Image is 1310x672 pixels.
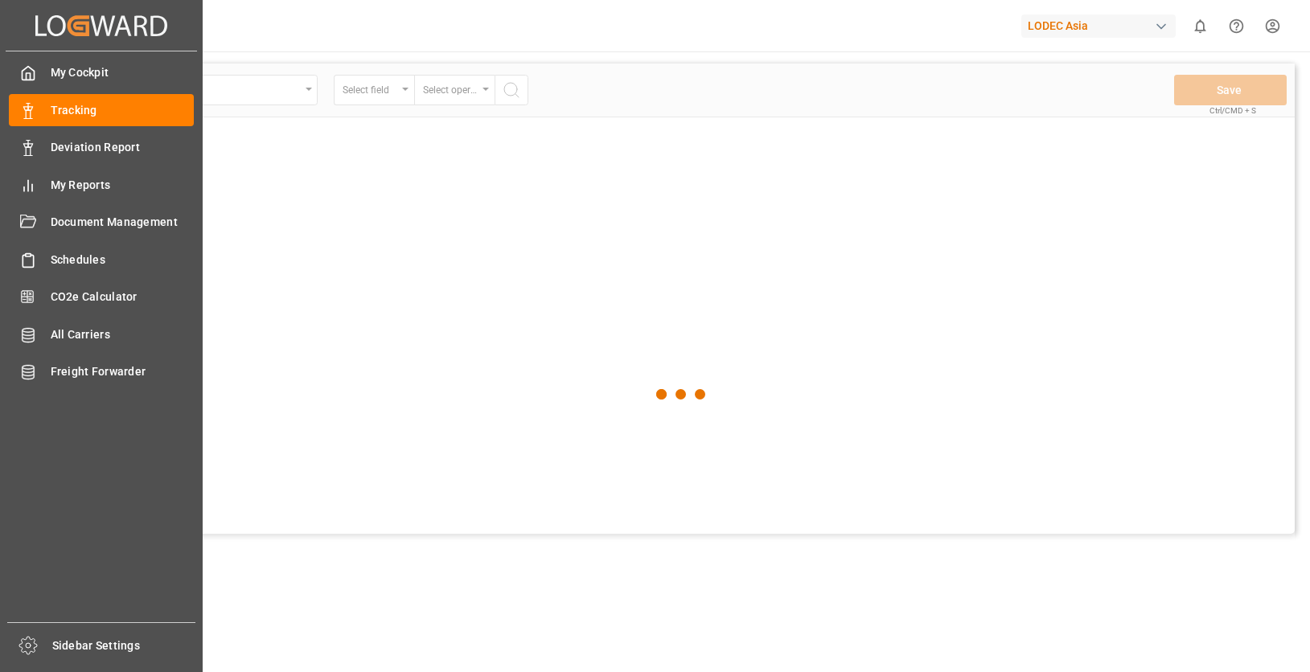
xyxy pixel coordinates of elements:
a: My Cockpit [9,57,194,88]
span: Schedules [51,252,195,268]
a: Schedules [9,244,194,275]
a: My Reports [9,169,194,200]
span: Deviation Report [51,139,195,156]
div: LODEC Asia [1021,14,1176,38]
span: All Carriers [51,326,195,343]
a: CO2e Calculator [9,281,194,313]
a: Document Management [9,207,194,238]
span: Document Management [51,214,195,231]
button: LODEC Asia [1021,10,1182,41]
span: CO2e Calculator [51,289,195,305]
a: Tracking [9,94,194,125]
a: Freight Forwarder [9,356,194,387]
a: All Carriers [9,318,194,350]
button: show 0 new notifications [1182,8,1218,44]
button: Help Center [1218,8,1255,44]
span: My Reports [51,177,195,194]
a: Deviation Report [9,132,194,163]
span: Sidebar Settings [52,637,196,654]
span: My Cockpit [51,64,195,81]
span: Freight Forwarder [51,363,195,380]
span: Tracking [51,102,195,119]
